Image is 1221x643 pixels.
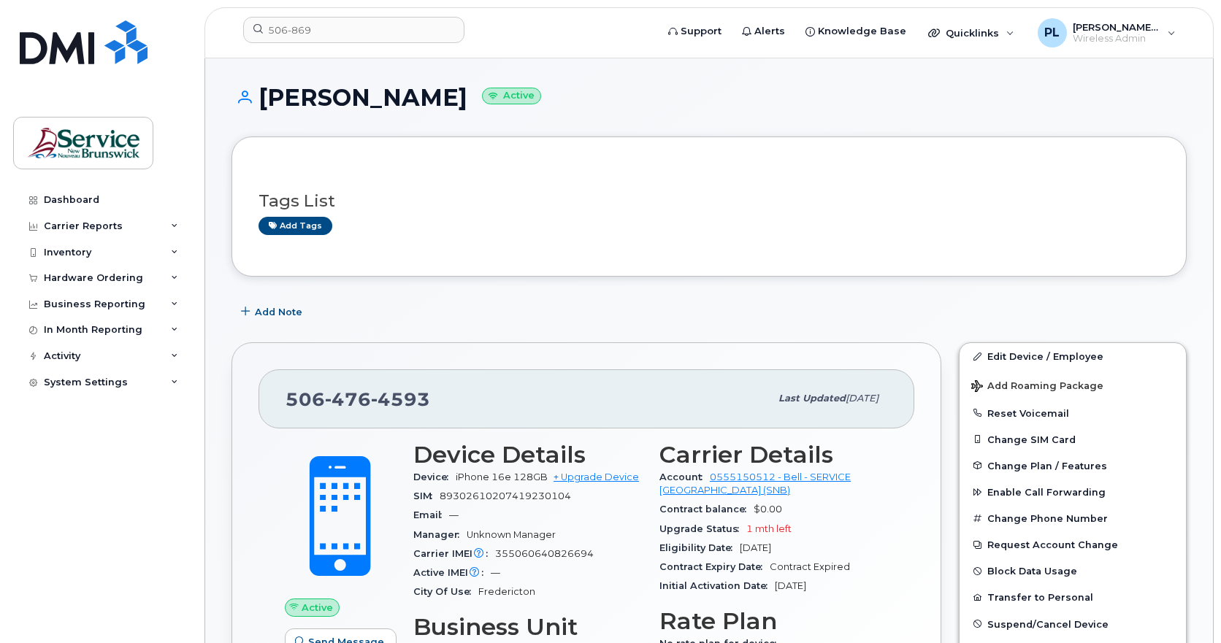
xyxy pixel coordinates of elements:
a: 0555150512 - Bell - SERVICE [GEOGRAPHIC_DATA] (SNB) [659,471,851,496]
span: Carrier IMEI [413,548,495,559]
span: Fredericton [478,586,535,597]
span: Add Note [255,305,302,319]
h1: [PERSON_NAME] [231,85,1187,110]
span: [DATE] [846,393,879,404]
span: Upgrade Status [659,523,746,534]
span: City Of Use [413,586,478,597]
span: [DATE] [740,542,771,553]
span: [DATE] [775,580,806,591]
h3: Rate Plan [659,608,888,634]
span: 4593 [371,388,430,410]
span: Change Plan / Features [987,460,1107,471]
span: Active [302,601,333,615]
button: Enable Call Forwarding [960,479,1186,505]
span: Active IMEI [413,567,491,578]
a: Add tags [259,217,332,235]
h3: Tags List [259,192,1160,210]
span: Email [413,509,449,520]
a: Edit Device / Employee [960,343,1186,369]
span: Eligibility Date [659,542,740,553]
span: Initial Activation Date [659,580,775,591]
span: Contract balance [659,504,754,515]
button: Change SIM Card [960,426,1186,453]
span: 89302610207419230104 [440,490,571,501]
span: 506 [286,388,430,410]
span: Account [659,471,710,482]
span: Unknown Manager [467,529,556,540]
button: Reset Voicemail [960,400,1186,426]
h3: Device Details [413,442,642,468]
span: Contract Expiry Date [659,561,770,572]
span: SIM [413,490,440,501]
span: Device [413,471,456,482]
button: Request Account Change [960,531,1186,558]
button: Change Phone Number [960,505,1186,531]
span: Manager [413,529,467,540]
button: Change Plan / Features [960,453,1186,479]
span: iPhone 16e 128GB [456,471,548,482]
h3: Business Unit [413,614,642,640]
button: Suspend/Cancel Device [960,611,1186,637]
span: Suspend/Cancel Device [987,618,1109,629]
span: Enable Call Forwarding [987,487,1106,498]
button: Transfer to Personal [960,584,1186,610]
span: 476 [325,388,371,410]
h3: Carrier Details [659,442,888,468]
a: + Upgrade Device [554,471,639,482]
span: 1 mth left [746,523,792,534]
small: Active [482,88,541,104]
button: Add Note [231,299,315,325]
button: Add Roaming Package [960,370,1186,400]
span: 355060640826694 [495,548,594,559]
span: $0.00 [754,504,782,515]
span: Last updated [778,393,846,404]
button: Block Data Usage [960,558,1186,584]
span: — [449,509,459,520]
span: Contract Expired [770,561,850,572]
span: Add Roaming Package [971,380,1103,394]
span: — [491,567,500,578]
